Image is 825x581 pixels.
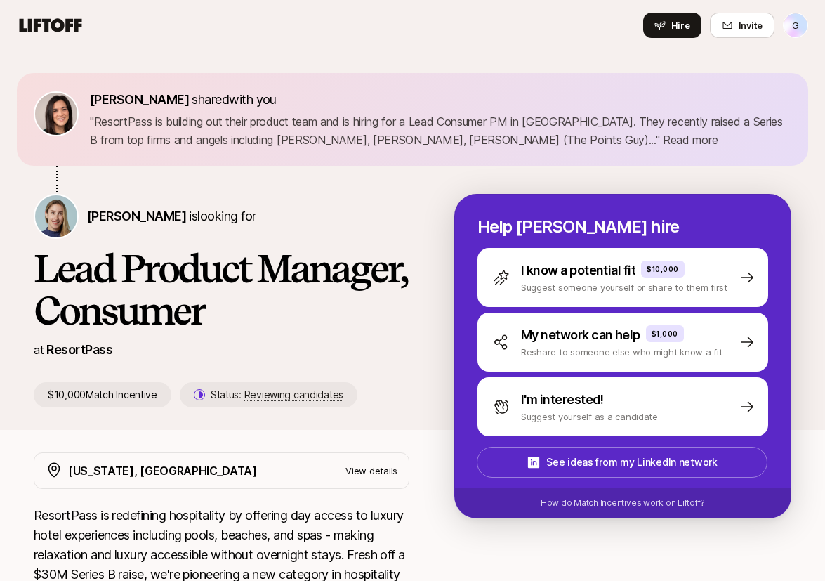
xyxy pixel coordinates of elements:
[34,382,171,407] p: $10,000 Match Incentive
[211,386,343,403] p: Status:
[643,13,701,38] button: Hire
[90,112,791,149] p: " ResortPass is building out their product team and is hiring for a Lead Consumer PM in [GEOGRAPH...
[90,90,282,110] p: shared
[35,93,77,135] img: 71d7b91d_d7cb_43b4_a7ea_a9b2f2cc6e03.jpg
[35,195,77,237] img: Amy Krym
[345,464,397,478] p: View details
[546,454,717,471] p: See ideas from my LinkedIn network
[34,247,409,332] h1: Lead Product Manager, Consumer
[652,328,678,339] p: $1,000
[521,345,722,359] p: Reshare to someone else who might know a fit
[229,92,277,107] span: with you
[477,217,768,237] p: Help [PERSON_NAME] hire
[34,341,44,359] p: at
[87,207,256,226] p: is looking for
[68,462,257,480] p: [US_STATE], [GEOGRAPHIC_DATA]
[521,325,640,345] p: My network can help
[541,497,705,509] p: How do Match Incentives work on Liftoff?
[46,342,112,357] a: ResortPass
[521,261,635,280] p: I know a potential fit
[244,389,343,401] span: Reviewing candidates
[663,133,718,147] span: Read more
[739,18,763,32] span: Invite
[521,390,604,410] p: I'm interested!
[87,209,186,223] span: [PERSON_NAME]
[647,263,679,275] p: $10,000
[671,18,690,32] span: Hire
[521,410,658,424] p: Suggest yourself as a candidate
[783,13,808,38] button: g
[521,280,727,294] p: Suggest someone yourself or share to them first
[710,13,774,38] button: Invite
[90,92,189,107] span: [PERSON_NAME]
[477,447,767,478] button: See ideas from my LinkedIn network
[792,17,799,34] p: g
